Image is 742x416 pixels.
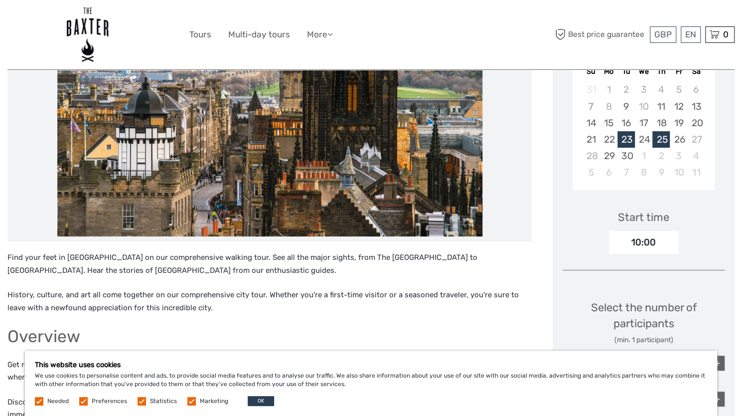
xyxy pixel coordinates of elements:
[600,81,617,98] div: Not available Monday, September 1st, 2025
[582,65,599,78] div: Su
[652,164,670,181] div: Choose Thursday, October 9th, 2025
[635,131,652,148] div: Choose Wednesday, September 24th, 2025
[652,81,670,98] div: Not available Thursday, September 4th, 2025
[600,115,617,131] div: Choose Monday, September 15th, 2025
[618,209,669,225] div: Start time
[635,98,652,115] div: Not available Wednesday, September 10th, 2025
[635,81,652,98] div: Not available Wednesday, September 3rd, 2025
[14,17,113,25] p: We're away right now. Please check back later!
[582,81,599,98] div: Not available Sunday, August 31st, 2025
[688,131,705,148] div: Not available Saturday, September 27th, 2025
[576,81,712,181] div: month 2025-09
[600,98,617,115] div: Not available Monday, September 8th, 2025
[600,148,617,164] div: Choose Monday, September 29th, 2025
[7,251,532,277] p: Find your feet in [GEOGRAPHIC_DATA] on our comprehensive walking tour. See all the major sights, ...
[617,115,635,131] div: Choose Tuesday, September 16th, 2025
[35,361,707,369] h5: This website uses cookies
[92,397,127,406] label: Preferences
[582,148,599,164] div: Not available Sunday, September 28th, 2025
[722,29,730,39] span: 0
[670,148,687,164] div: Choose Friday, October 3rd, 2025
[681,26,701,43] div: EN
[600,164,617,181] div: Choose Monday, October 6th, 2025
[582,98,599,115] div: Not available Sunday, September 7th, 2025
[67,7,109,62] img: 3013-eeab7bbd-6217-44ed-85b4-11cc87272961_logo_big.png
[7,359,532,384] p: Get ready for an incredible adventure through [GEOGRAPHIC_DATA]'s storied past! Our daily tour st...
[25,351,717,416] div: We use cookies to personalise content and ads, to provide social media features and to analyse ou...
[617,148,635,164] div: Choose Tuesday, September 30th, 2025
[688,148,705,164] div: Choose Saturday, October 4th, 2025
[652,98,670,115] div: Choose Thursday, September 11th, 2025
[617,164,635,181] div: Choose Tuesday, October 7th, 2025
[688,164,705,181] div: Choose Saturday, October 11th, 2025
[635,164,652,181] div: Choose Wednesday, October 8th, 2025
[652,148,670,164] div: Choose Thursday, October 2nd, 2025
[228,27,290,42] a: Multi-day tours
[553,26,647,43] span: Best price guarantee
[670,65,687,78] div: Fr
[688,98,705,115] div: Choose Saturday, September 13th, 2025
[150,397,177,406] label: Statistics
[563,335,725,345] div: (min. 1 participant)
[688,115,705,131] div: Choose Saturday, September 20th, 2025
[47,397,69,406] label: Needed
[654,29,672,39] span: GBP
[652,131,670,148] div: Choose Thursday, September 25th, 2025
[7,326,532,347] h1: Overview
[617,98,635,115] div: Choose Tuesday, September 9th, 2025
[307,27,333,42] a: More
[617,81,635,98] div: Not available Tuesday, September 2nd, 2025
[563,300,725,345] div: Select the number of participants
[582,164,599,181] div: Choose Sunday, October 5th, 2025
[189,27,211,42] a: Tours
[115,15,127,27] button: Open LiveChat chat widget
[200,397,228,406] label: Marketing
[670,115,687,131] div: Choose Friday, September 19th, 2025
[670,164,687,181] div: Choose Friday, October 10th, 2025
[600,131,617,148] div: Choose Monday, September 22nd, 2025
[635,65,652,78] div: We
[617,131,635,148] div: Choose Tuesday, September 23rd, 2025
[688,65,705,78] div: Sa
[635,148,652,164] div: Choose Wednesday, October 1st, 2025
[710,392,725,407] div: +
[600,65,617,78] div: Mo
[582,131,599,148] div: Choose Sunday, September 21st, 2025
[652,115,670,131] div: Choose Thursday, September 18th, 2025
[7,289,532,314] p: History, culture, and art all come together on our comprehensive city tour. Whether you're a firs...
[582,115,599,131] div: Choose Sunday, September 14th, 2025
[248,396,274,406] button: OK
[688,81,705,98] div: Not available Saturday, September 6th, 2025
[609,231,679,254] div: 10:00
[670,131,687,148] div: Choose Friday, September 26th, 2025
[652,65,670,78] div: Th
[635,115,652,131] div: Choose Wednesday, September 17th, 2025
[670,98,687,115] div: Choose Friday, September 12th, 2025
[710,356,725,371] div: +
[617,65,635,78] div: Tu
[670,81,687,98] div: Not available Friday, September 5th, 2025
